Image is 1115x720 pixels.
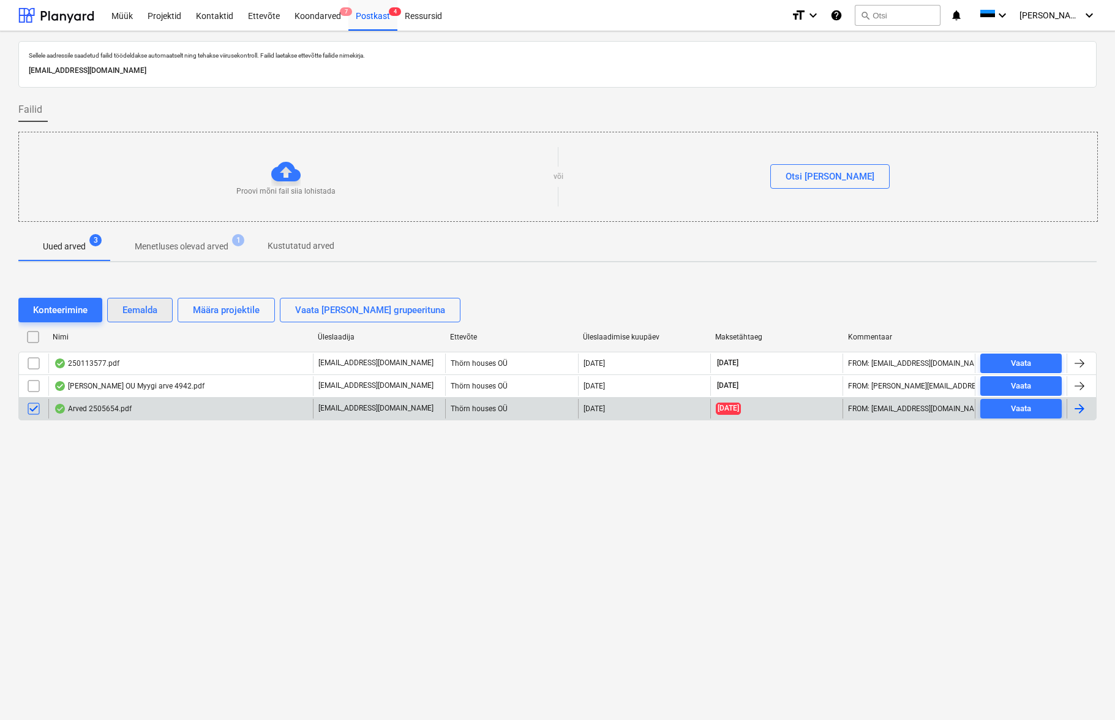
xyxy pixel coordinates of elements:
[980,399,1062,419] button: Vaata
[584,382,605,390] div: [DATE]
[554,172,563,182] p: või
[29,64,1086,77] p: [EMAIL_ADDRESS][DOMAIN_NAME]
[995,8,1010,23] i: keyboard_arrow_down
[54,358,66,368] div: Andmed failist loetud
[445,354,577,373] div: Thörn houses OÜ
[268,240,334,252] p: Kustutatud arved
[830,8,843,23] i: Abikeskus
[232,234,244,246] span: 1
[54,381,66,391] div: Andmed failist loetud
[584,404,605,413] div: [DATE]
[445,399,577,419] div: Thörn houses OÜ
[1011,402,1031,416] div: Vaata
[716,403,741,414] span: [DATE]
[848,333,970,341] div: Kommentaar
[53,333,308,341] div: Nimi
[33,302,88,318] div: Konteerimine
[54,404,132,414] div: Arved 2505654.pdf
[29,51,1086,59] p: Sellele aadressile saadetud failid töödeldakse automaatselt ning tehakse viirusekontroll. Failid ...
[318,403,434,414] p: [EMAIL_ADDRESS][DOMAIN_NAME]
[855,5,940,26] button: Otsi
[1019,10,1081,20] span: [PERSON_NAME]
[89,234,102,246] span: 3
[583,333,705,341] div: Üleslaadimise kuupäev
[43,240,86,253] p: Uued arved
[716,381,740,391] span: [DATE]
[18,132,1098,222] div: Proovi mõni fail siia lohistadavõiOtsi [PERSON_NAME]
[236,186,336,197] p: Proovi mõni fail siia lohistada
[786,169,874,184] div: Otsi [PERSON_NAME]
[770,164,890,189] button: Otsi [PERSON_NAME]
[122,302,157,318] div: Eemalda
[1011,379,1031,393] div: Vaata
[295,302,445,318] div: Vaata [PERSON_NAME] grupeerituna
[791,8,806,23] i: format_size
[860,10,870,20] span: search
[318,381,434,391] p: [EMAIL_ADDRESS][DOMAIN_NAME]
[135,240,228,253] p: Menetluses olevad arved
[280,298,460,322] button: Vaata [PERSON_NAME] grupeerituna
[318,358,434,368] p: [EMAIL_ADDRESS][DOMAIN_NAME]
[54,358,119,368] div: 250113577.pdf
[715,333,838,341] div: Maksetähtaeg
[389,7,401,16] span: 4
[107,298,173,322] button: Eemalda
[1011,357,1031,371] div: Vaata
[318,333,440,341] div: Üleslaadija
[445,376,577,396] div: Thörn houses OÜ
[980,376,1062,396] button: Vaata
[980,354,1062,373] button: Vaata
[178,298,275,322] button: Määra projektile
[806,8,820,23] i: keyboard_arrow_down
[716,358,740,368] span: [DATE]
[54,381,205,391] div: [PERSON_NAME] OU Myygi arve 4942.pdf
[18,102,42,117] span: Failid
[450,333,573,341] div: Ettevõte
[1082,8,1097,23] i: keyboard_arrow_down
[584,359,605,368] div: [DATE]
[18,298,102,322] button: Konteerimine
[950,8,963,23] i: notifications
[193,302,260,318] div: Määra projektile
[340,7,352,16] span: 7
